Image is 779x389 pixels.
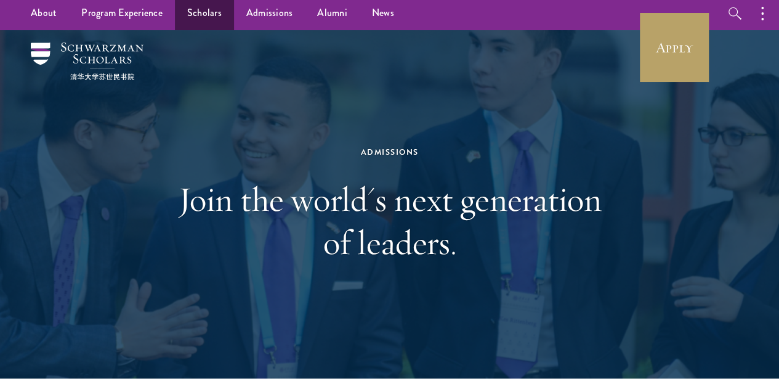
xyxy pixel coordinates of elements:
a: Apply [640,13,709,82]
h1: Join the world's next generation of leaders. [177,178,602,264]
img: Schwarzman Scholars [31,43,143,80]
div: Admissions [177,145,602,159]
